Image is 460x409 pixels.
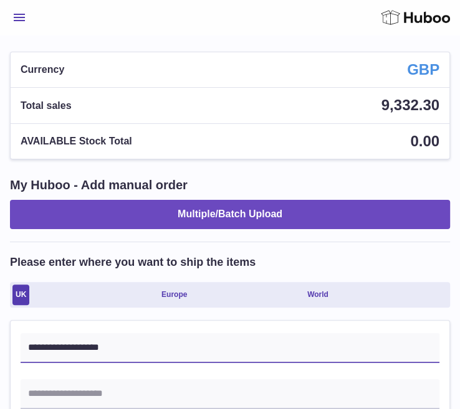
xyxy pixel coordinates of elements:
[12,284,29,304] a: UK
[10,177,188,194] h1: My Huboo - Add manual order
[21,99,72,113] span: Total sales
[381,96,439,113] span: 9,332.30
[10,255,256,270] h2: Please enter where you want to ship the items
[410,133,439,149] span: 0.00
[158,284,190,304] a: Europe
[10,200,450,229] button: Multiple/Batch Upload
[21,63,64,77] span: Currency
[11,88,449,123] a: Total sales 9,332.30
[304,284,332,304] a: World
[11,124,449,159] a: AVAILABLE Stock Total 0.00
[21,134,132,148] span: AVAILABLE Stock Total
[407,60,439,80] strong: GBP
